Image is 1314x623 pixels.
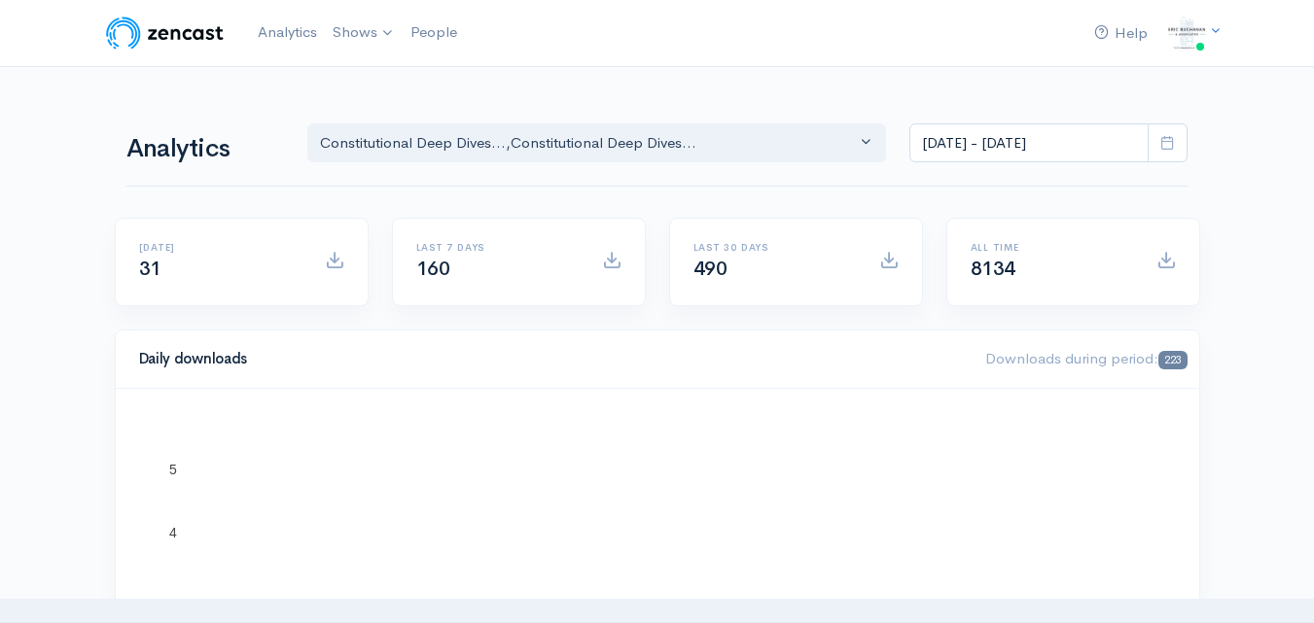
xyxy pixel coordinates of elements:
[139,351,963,367] h4: Daily downloads
[693,242,856,253] h6: Last 30 days
[103,14,227,52] img: ZenCast Logo
[307,123,887,163] button: Constitutional Deep Dives..., Constitutional Deep Dives...
[416,257,450,281] span: 160
[971,257,1015,281] span: 8134
[1167,14,1206,52] img: ...
[403,12,465,53] a: People
[909,123,1149,163] input: analytics date range selector
[169,462,177,477] text: 5
[416,242,579,253] h6: Last 7 days
[1248,557,1295,604] iframe: gist-messenger-bubble-iframe
[985,349,1187,367] span: Downloads during period:
[693,257,728,281] span: 490
[971,242,1133,253] h6: All time
[139,257,161,281] span: 31
[1158,351,1187,369] span: 223
[320,132,857,155] div: Constitutional Deep Dives... , Constitutional Deep Dives...
[126,135,284,163] h1: Analytics
[139,242,302,253] h6: [DATE]
[1086,13,1155,54] a: Help
[139,412,1176,606] svg: A chart.
[169,525,177,540] text: 4
[325,12,403,54] a: Shows
[250,12,325,53] a: Analytics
